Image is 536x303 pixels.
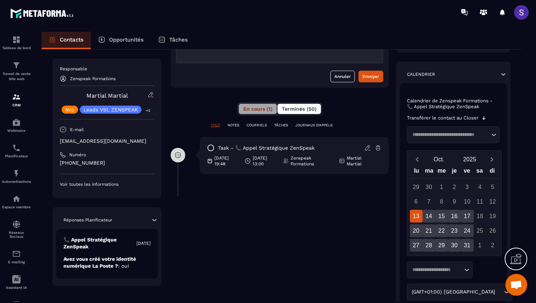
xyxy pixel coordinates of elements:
div: 21 [423,224,435,237]
p: Calendrier [407,71,435,77]
button: Previous month [410,154,424,164]
p: [DATE] 13:00 [253,155,277,167]
p: E-mail [70,127,84,133]
span: En cours (1) [243,106,272,112]
div: 4 [474,181,486,193]
p: E-mailing [2,260,31,264]
span: (GMT+01:00) [GEOGRAPHIC_DATA] [410,288,497,296]
div: 1 [435,181,448,193]
p: Réponses Planificateur [63,217,112,223]
a: automationsautomationsEspace membre [2,189,31,215]
img: social-network [12,220,21,229]
a: social-networksocial-networkRéseaux Sociaux [2,215,31,244]
div: 22 [435,224,448,237]
div: 9 [448,195,461,208]
p: Voir toutes les informations [60,181,154,187]
div: 23 [448,224,461,237]
div: 19 [486,210,499,223]
div: ve [461,166,473,178]
p: Tâches [169,36,188,43]
p: CRM [2,103,31,107]
div: je [448,166,461,178]
button: Next month [485,154,498,164]
div: Ouvrir le chat [505,274,527,296]
div: 28 [423,239,435,252]
a: Assistant IA [2,269,31,295]
p: Responsable [60,66,154,72]
p: JOURNAUX D'APPELS [295,123,333,128]
div: 16 [448,210,461,223]
img: formation [12,61,21,70]
div: Search for option [407,261,473,278]
div: di [486,166,498,178]
div: 13 [410,210,423,223]
div: ma [423,166,436,178]
a: Martial Martial [86,92,128,99]
p: Martial Martial [347,155,376,167]
button: Envoyer [358,71,383,82]
p: Contacts [60,36,83,43]
p: Leads VSL ZENSPEAK [83,107,138,112]
div: 18 [474,210,486,223]
p: Planificateur [2,154,31,158]
div: 29 [435,239,448,252]
p: Zenspeak Formations [291,155,333,167]
img: scheduler [12,143,21,152]
p: Nrp [65,107,74,112]
p: Assistant IA [2,286,31,290]
img: automations [12,194,21,203]
div: 3 [461,181,474,193]
div: lu [410,166,423,178]
div: 27 [410,239,423,252]
div: Search for option [407,126,500,143]
div: 29 [410,181,423,193]
p: [EMAIL_ADDRESS][DOMAIN_NAME] [60,138,154,145]
p: Calendrier de Zenspeak Formations - 📞 Appel Stratégique ZenSpeak [407,98,500,110]
div: 2 [486,239,499,252]
img: automations [12,169,21,178]
p: Espace membre [2,205,31,209]
p: TOUT [211,123,220,128]
p: [DATE] 19:48 [214,155,239,167]
div: sa [473,166,486,178]
div: 14 [423,210,435,223]
p: +3 [143,107,153,114]
input: Search for option [497,288,502,296]
button: Annuler [330,71,355,82]
div: 25 [474,224,486,237]
div: 30 [423,181,435,193]
div: 8 [435,195,448,208]
img: formation [12,93,21,101]
div: 10 [461,195,474,208]
span: Terminés (50) [282,106,316,112]
div: 6 [410,195,423,208]
a: schedulerschedulerPlanificateur [2,138,31,164]
div: 1 [474,239,486,252]
a: automationsautomationsWebinaire [2,113,31,138]
div: Calendar days [410,181,498,252]
div: 12 [486,195,499,208]
button: Terminés (50) [277,104,321,114]
div: Calendar wrapper [410,166,498,252]
img: logo [10,7,76,20]
p: COURRIELS [246,123,267,128]
a: formationformationTunnel de vente Site web [2,55,31,87]
p: Tableau de bord [2,46,31,50]
div: Envoyer [362,73,379,80]
p: Avez vous créé votre identité numérique La Poste ? [63,256,151,269]
a: Contacts [42,32,91,49]
img: formation [12,35,21,44]
button: Open years overlay [454,153,485,166]
p: task - 📞 Appel Stratégique ZenSpeak [218,145,315,151]
p: [DATE] [136,240,151,246]
div: Search for option [407,284,512,300]
div: 15 [435,210,448,223]
p: Tunnel de vente Site web [2,71,31,82]
input: Search for option [410,131,489,138]
p: Zenspeak Formations [70,76,116,81]
div: 24 [461,224,474,237]
a: formationformationCRM [2,87,31,113]
div: 20 [410,224,423,237]
input: Search for option [410,266,462,274]
p: Webinaire [2,129,31,133]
